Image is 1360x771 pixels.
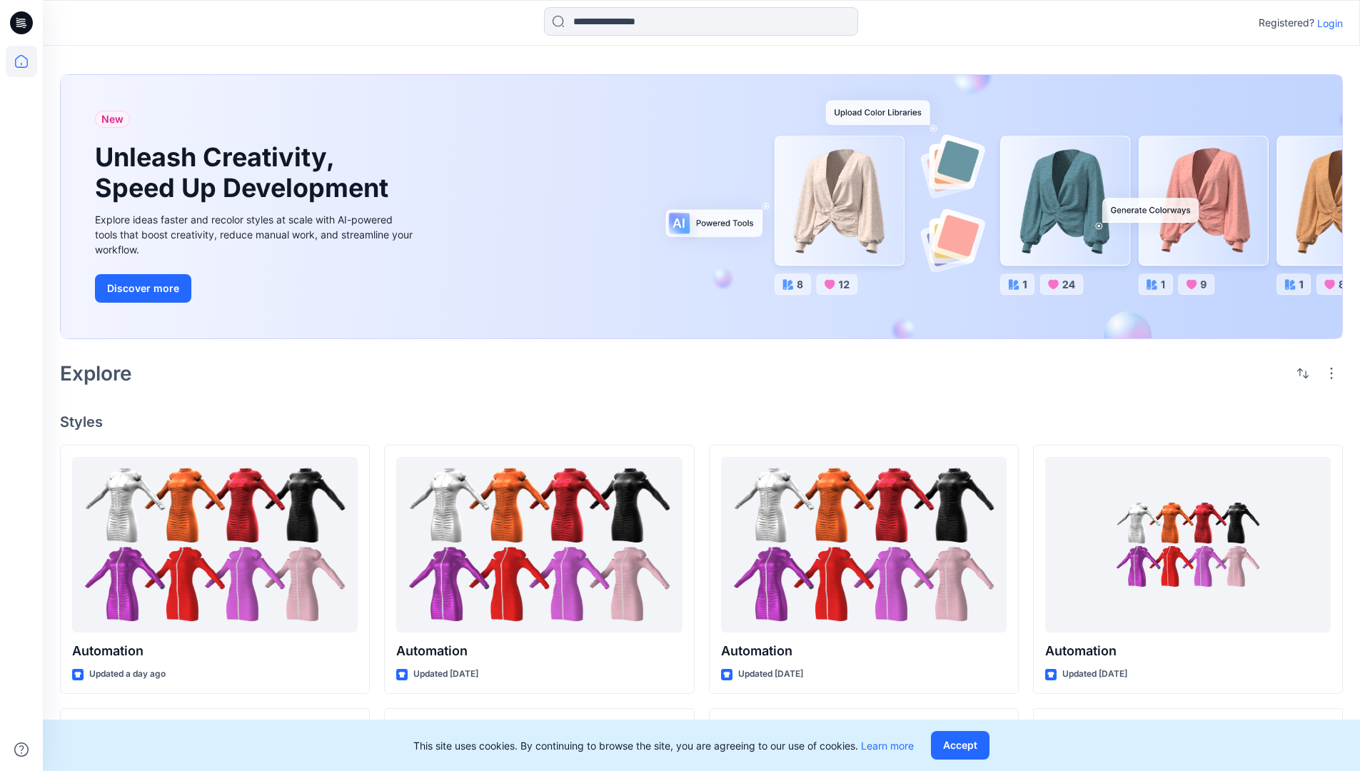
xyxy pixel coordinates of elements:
[101,111,124,128] span: New
[95,142,395,203] h1: Unleash Creativity, Speed Up Development
[721,641,1007,661] p: Automation
[72,457,358,633] a: Automation
[60,362,132,385] h2: Explore
[396,641,682,661] p: Automation
[1062,667,1127,682] p: Updated [DATE]
[95,274,416,303] a: Discover more
[1045,457,1331,633] a: Automation
[95,212,416,257] div: Explore ideas faster and recolor styles at scale with AI-powered tools that boost creativity, red...
[413,738,914,753] p: This site uses cookies. By continuing to browse the site, you are agreeing to our use of cookies.
[721,457,1007,633] a: Automation
[396,457,682,633] a: Automation
[1259,14,1314,31] p: Registered?
[89,667,166,682] p: Updated a day ago
[95,274,191,303] button: Discover more
[861,740,914,752] a: Learn more
[72,641,358,661] p: Automation
[1317,16,1343,31] p: Login
[1045,641,1331,661] p: Automation
[413,667,478,682] p: Updated [DATE]
[738,667,803,682] p: Updated [DATE]
[60,413,1343,430] h4: Styles
[931,731,989,760] button: Accept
